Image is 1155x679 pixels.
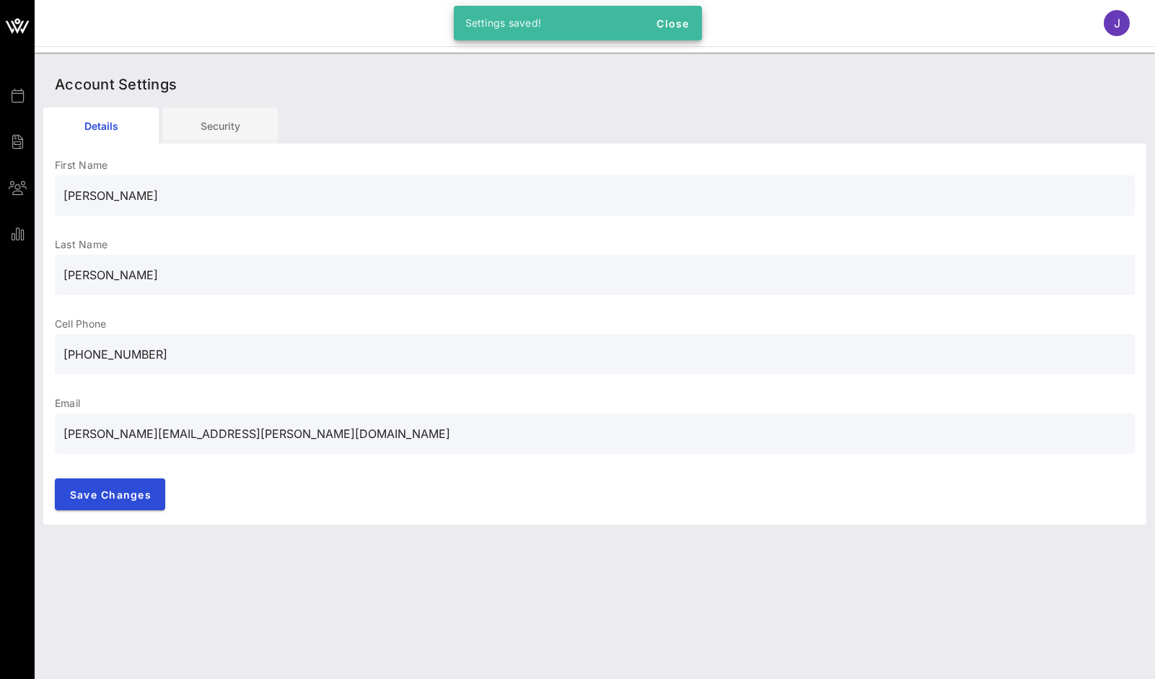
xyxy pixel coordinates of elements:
p: Email [55,396,1135,411]
button: Close [650,10,696,36]
div: J [1104,10,1130,36]
div: Details [43,108,159,144]
button: Save Changes [55,478,165,510]
span: Settings saved! [465,17,542,29]
span: Save Changes [69,489,151,501]
p: First Name [55,158,1135,172]
span: J [1114,16,1120,30]
div: Account Settings [43,61,1146,108]
p: Last Name [55,237,1135,252]
p: Cell Phone [55,317,1135,331]
span: Close [656,17,690,30]
div: Security [162,108,278,144]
